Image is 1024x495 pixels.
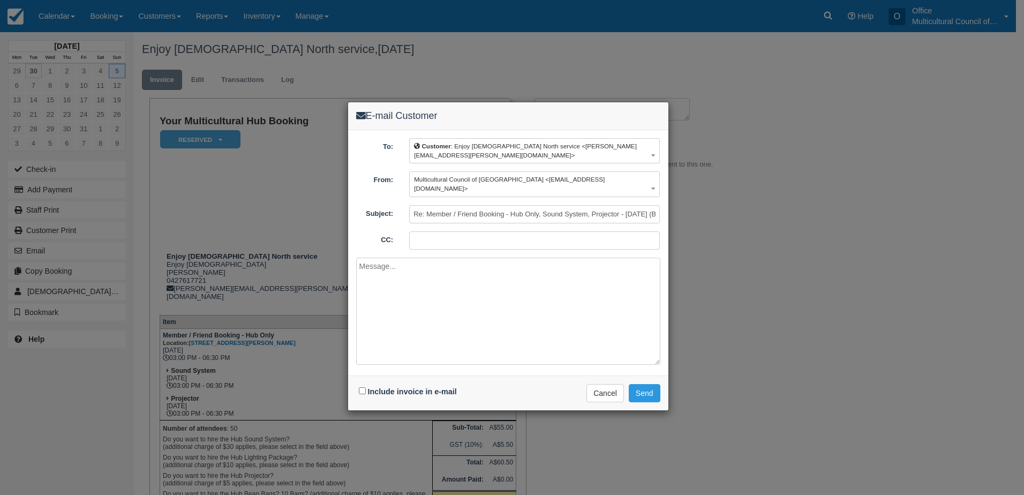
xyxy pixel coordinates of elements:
span: : Enjoy [DEMOGRAPHIC_DATA] North service <[PERSON_NAME][EMAIL_ADDRESS][PERSON_NAME][DOMAIN_NAME]> [414,142,637,159]
button: Multicultural Council of [GEOGRAPHIC_DATA] <[EMAIL_ADDRESS][DOMAIN_NAME]> [409,171,660,197]
h4: E-mail Customer [356,110,660,122]
button: Cancel [586,384,624,402]
label: From: [348,171,402,185]
b: Customer [421,142,450,149]
label: CC: [348,231,402,245]
label: Include invoice in e-mail [368,387,457,396]
button: Customer: Enjoy [DEMOGRAPHIC_DATA] North service <[PERSON_NAME][EMAIL_ADDRESS][PERSON_NAME][DOMAI... [409,138,660,163]
label: Subject: [348,205,402,219]
button: Send [629,384,660,402]
label: To: [348,138,402,152]
span: Multicultural Council of [GEOGRAPHIC_DATA] <[EMAIL_ADDRESS][DOMAIN_NAME]> [414,176,605,192]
